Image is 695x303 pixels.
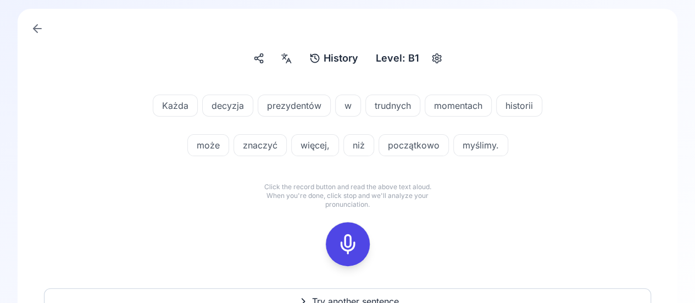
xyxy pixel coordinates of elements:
[202,95,253,117] button: decyzja
[365,95,420,117] button: trudnych
[305,48,363,68] button: History
[497,99,542,112] span: historii
[258,99,330,112] span: prezydentów
[335,95,361,117] button: w
[291,134,339,156] button: więcej,
[187,134,229,156] button: może
[324,51,358,66] span: History
[425,95,492,117] button: momentach
[344,139,374,152] span: niż
[234,139,286,152] span: znaczyć
[379,139,448,152] span: początkowo
[453,134,508,156] button: myślimy.
[233,134,287,156] button: znaczyć
[292,139,338,152] span: więcej,
[454,139,508,152] span: myślimy.
[203,99,253,112] span: decyzja
[188,139,229,152] span: może
[260,183,436,209] p: Click the record button and read the above text aloud. When you're done, click stop and we'll ana...
[496,95,542,117] button: historii
[258,95,331,117] button: prezydentów
[379,134,449,156] button: początkowo
[153,95,198,117] button: Każda
[425,99,491,112] span: momentach
[336,99,360,112] span: w
[371,48,424,68] div: Level: B1
[153,99,197,112] span: Każda
[366,99,420,112] span: trudnych
[343,134,374,156] button: niż
[371,48,446,68] button: Level: B1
